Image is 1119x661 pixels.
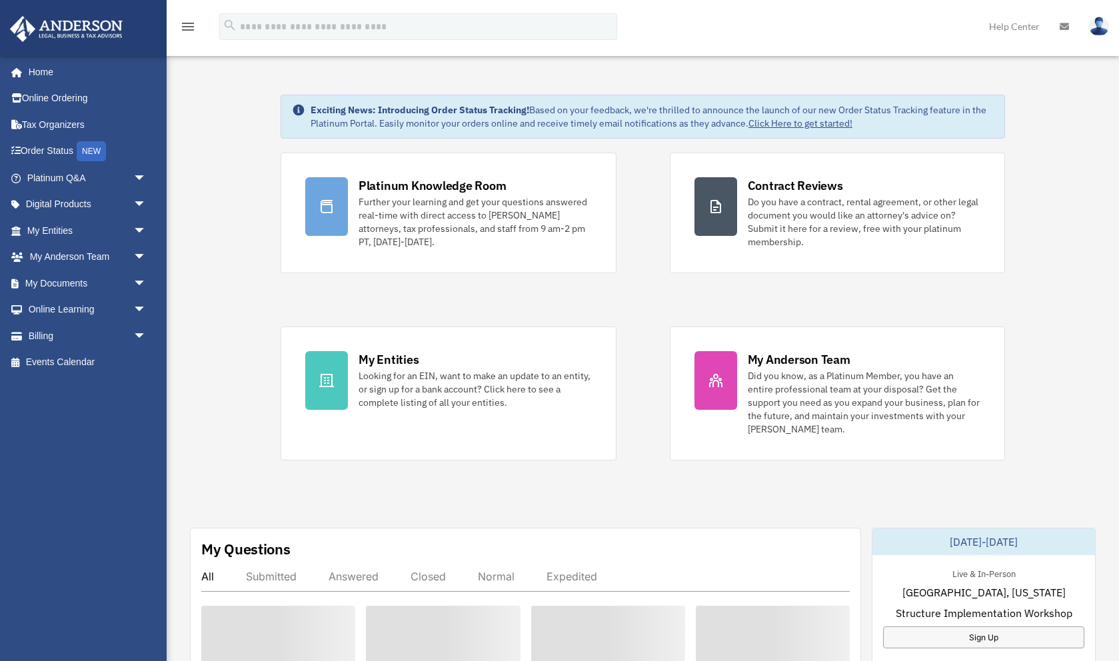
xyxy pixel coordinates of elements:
div: Did you know, as a Platinum Member, you have an entire professional team at your disposal? Get th... [748,369,981,436]
img: Anderson Advisors Platinum Portal [6,16,127,42]
a: Sign Up [883,626,1084,648]
a: Digital Productsarrow_drop_down [9,191,167,218]
div: Expedited [547,570,597,583]
div: Further your learning and get your questions answered real-time with direct access to [PERSON_NAM... [359,195,592,249]
div: [DATE]-[DATE] [872,528,1095,555]
div: Closed [411,570,446,583]
span: arrow_drop_down [133,165,160,192]
a: Platinum Knowledge Room Further your learning and get your questions answered real-time with dire... [281,153,616,273]
div: My Anderson Team [748,351,850,368]
div: Answered [329,570,379,583]
a: Click Here to get started! [748,117,852,129]
div: My Entities [359,351,419,368]
a: My Entitiesarrow_drop_down [9,217,167,244]
div: Live & In-Person [942,566,1026,580]
span: [GEOGRAPHIC_DATA], [US_STATE] [902,584,1066,600]
div: Normal [478,570,515,583]
div: Platinum Knowledge Room [359,177,507,194]
div: NEW [77,141,106,161]
a: Order StatusNEW [9,138,167,165]
div: Contract Reviews [748,177,843,194]
div: Based on your feedback, we're thrilled to announce the launch of our new Order Status Tracking fe... [311,103,994,130]
span: arrow_drop_down [133,191,160,219]
i: menu [180,19,196,35]
a: My Anderson Teamarrow_drop_down [9,244,167,271]
strong: Exciting News: Introducing Order Status Tracking! [311,104,529,116]
a: My Documentsarrow_drop_down [9,270,167,297]
a: My Entities Looking for an EIN, want to make an update to an entity, or sign up for a bank accoun... [281,327,616,460]
span: Structure Implementation Workshop [896,605,1072,621]
a: Platinum Q&Aarrow_drop_down [9,165,167,191]
a: Billingarrow_drop_down [9,323,167,349]
div: My Questions [201,539,291,559]
span: arrow_drop_down [133,297,160,324]
a: Contract Reviews Do you have a contract, rental agreement, or other legal document you would like... [670,153,1006,273]
span: arrow_drop_down [133,217,160,245]
a: Events Calendar [9,349,167,376]
div: Do you have a contract, rental agreement, or other legal document you would like an attorney's ad... [748,195,981,249]
span: arrow_drop_down [133,244,160,271]
div: Looking for an EIN, want to make an update to an entity, or sign up for a bank account? Click her... [359,369,592,409]
span: arrow_drop_down [133,270,160,297]
i: search [223,18,237,33]
a: Home [9,59,160,85]
a: My Anderson Team Did you know, as a Platinum Member, you have an entire professional team at your... [670,327,1006,460]
a: Online Ordering [9,85,167,112]
span: arrow_drop_down [133,323,160,350]
img: User Pic [1089,17,1109,36]
a: Online Learningarrow_drop_down [9,297,167,323]
a: Tax Organizers [9,111,167,138]
a: menu [180,23,196,35]
div: All [201,570,214,583]
div: Submitted [246,570,297,583]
